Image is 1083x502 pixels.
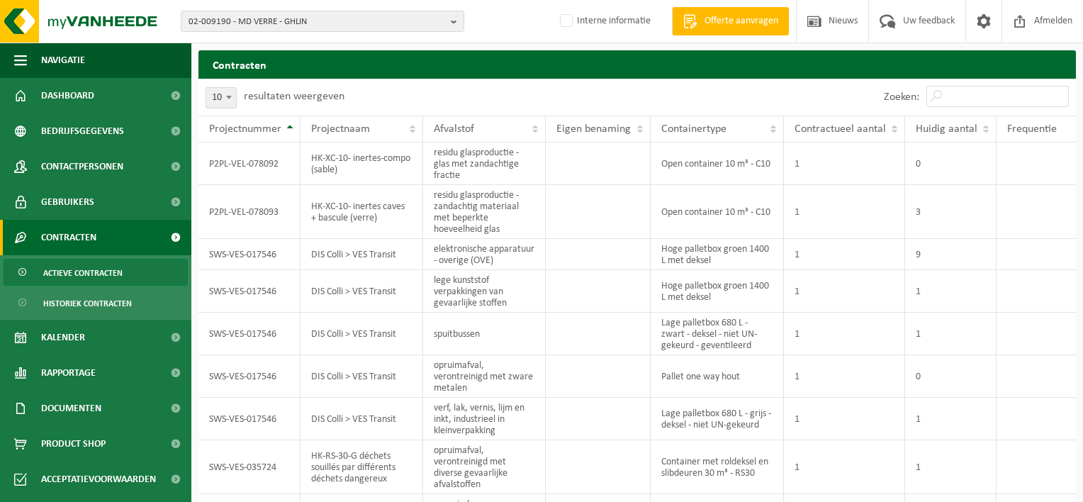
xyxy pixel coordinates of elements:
[905,313,997,355] td: 1
[784,143,905,185] td: 1
[198,313,301,355] td: SWS-VES-017546
[41,43,85,78] span: Navigatie
[784,270,905,313] td: 1
[301,355,423,398] td: DIS Colli > VES Transit
[784,398,905,440] td: 1
[884,91,919,103] label: Zoeken:
[311,123,370,135] span: Projectnaam
[41,220,96,255] span: Contracten
[916,123,977,135] span: Huidig aantal
[301,398,423,440] td: DIS Colli > VES Transit
[905,398,997,440] td: 1
[905,270,997,313] td: 1
[423,398,546,440] td: verf, lak, vernis, lijm en inkt, industrieel in kleinverpakking
[672,7,789,35] a: Offerte aanvragen
[198,355,301,398] td: SWS-VES-017546
[301,239,423,270] td: DIS Colli > VES Transit
[905,355,997,398] td: 0
[423,143,546,185] td: residu glasproductie - glas met zandachtige fractie
[784,440,905,494] td: 1
[651,313,785,355] td: Lage palletbox 680 L - zwart - deksel - niet UN-gekeurd - geventileerd
[905,239,997,270] td: 9
[4,289,188,316] a: Historiek contracten
[651,185,785,239] td: Open container 10 m³ - C10
[651,239,785,270] td: Hoge palletbox groen 1400 L met deksel
[1007,123,1057,135] span: Frequentie
[784,185,905,239] td: 1
[784,313,905,355] td: 1
[556,123,631,135] span: Eigen benaming
[301,313,423,355] td: DIS Colli > VES Transit
[198,50,1076,78] h2: Contracten
[41,320,85,355] span: Kalender
[423,239,546,270] td: elektronische apparatuur - overige (OVE)
[198,143,301,185] td: P2PL-VEL-078092
[244,91,344,102] label: resultaten weergeven
[423,270,546,313] td: lege kunststof verpakkingen van gevaarlijke stoffen
[905,143,997,185] td: 0
[41,426,106,462] span: Product Shop
[181,11,464,32] button: 02-009190 - MD VERRE - GHLIN
[701,14,782,28] span: Offerte aanvragen
[423,440,546,494] td: opruimafval, verontreinigd met diverse gevaarlijke afvalstoffen
[784,355,905,398] td: 1
[905,185,997,239] td: 3
[4,259,188,286] a: Actieve contracten
[198,239,301,270] td: SWS-VES-017546
[423,355,546,398] td: opruimafval, verontreinigd met zware metalen
[198,398,301,440] td: SWS-VES-017546
[41,462,156,497] span: Acceptatievoorwaarden
[198,270,301,313] td: SWS-VES-017546
[434,123,474,135] span: Afvalstof
[661,123,726,135] span: Containertype
[301,440,423,494] td: HK-RS-30-G déchets souillés par différents déchets dangereux
[784,239,905,270] td: 1
[41,113,124,149] span: Bedrijfsgegevens
[651,440,785,494] td: Container met roldeksel en slibdeuren 30 m³ - RS30
[301,270,423,313] td: DIS Colli > VES Transit
[651,355,785,398] td: Pallet one way hout
[189,11,445,33] span: 02-009190 - MD VERRE - GHLIN
[557,11,651,32] label: Interne informatie
[301,185,423,239] td: HK-XC-10- inertes caves + bascule (verre)
[206,88,236,108] span: 10
[423,185,546,239] td: residu glasproductie - zandachtig materiaal met beperkte hoeveelheid glas
[43,290,132,317] span: Historiek contracten
[651,270,785,313] td: Hoge palletbox groen 1400 L met deksel
[206,87,237,108] span: 10
[41,78,94,113] span: Dashboard
[651,398,785,440] td: Lage palletbox 680 L - grijs - deksel - niet UN-gekeurd
[41,391,101,426] span: Documenten
[43,260,123,286] span: Actieve contracten
[905,440,997,494] td: 1
[198,185,301,239] td: P2PL-VEL-078093
[198,440,301,494] td: SWS-VES-035724
[209,123,281,135] span: Projectnummer
[651,143,785,185] td: Open container 10 m³ - C10
[795,123,886,135] span: Contractueel aantal
[41,149,123,184] span: Contactpersonen
[41,184,94,220] span: Gebruikers
[423,313,546,355] td: spuitbussen
[41,355,96,391] span: Rapportage
[301,143,423,185] td: HK-XC-10- inertes-compo (sable)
